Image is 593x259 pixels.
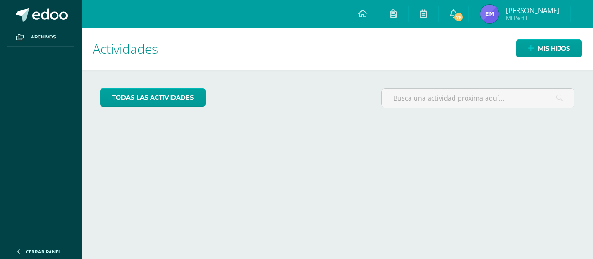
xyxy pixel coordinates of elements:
[454,12,464,22] span: 76
[100,88,206,107] a: todas las Actividades
[382,89,574,107] input: Busca una actividad próxima aquí...
[506,14,559,22] span: Mi Perfil
[480,5,499,23] img: 328c7fac29e90a9ed1b90325c0dc9cde.png
[31,33,56,41] span: Archivos
[7,28,74,47] a: Archivos
[93,28,582,70] h1: Actividades
[538,40,570,57] span: Mis hijos
[516,39,582,57] a: Mis hijos
[26,248,61,255] span: Cerrar panel
[506,6,559,15] span: [PERSON_NAME]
